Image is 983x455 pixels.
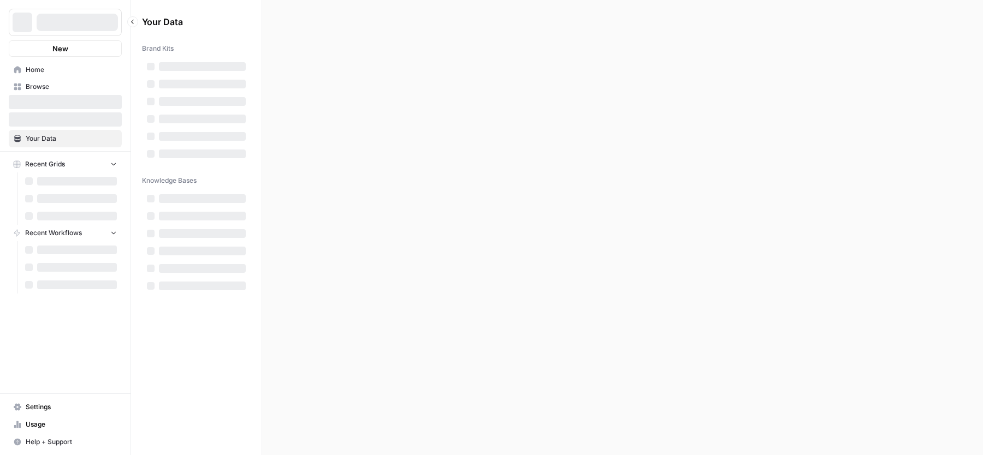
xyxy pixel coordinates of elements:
[26,420,117,429] span: Usage
[26,437,117,447] span: Help + Support
[9,40,122,57] button: New
[25,228,82,238] span: Recent Workflows
[26,402,117,412] span: Settings
[9,78,122,95] a: Browse
[9,130,122,147] a: Your Data
[9,61,122,79] a: Home
[26,82,117,92] span: Browse
[9,156,122,172] button: Recent Grids
[9,433,122,451] button: Help + Support
[9,416,122,433] a: Usage
[142,15,238,28] span: Your Data
[9,398,122,416] a: Settings
[26,134,117,143] span: Your Data
[25,159,65,169] span: Recent Grids
[52,43,68,54] span: New
[9,225,122,241] button: Recent Workflows
[26,65,117,75] span: Home
[142,44,174,53] span: Brand Kits
[142,176,197,185] span: Knowledge Bases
